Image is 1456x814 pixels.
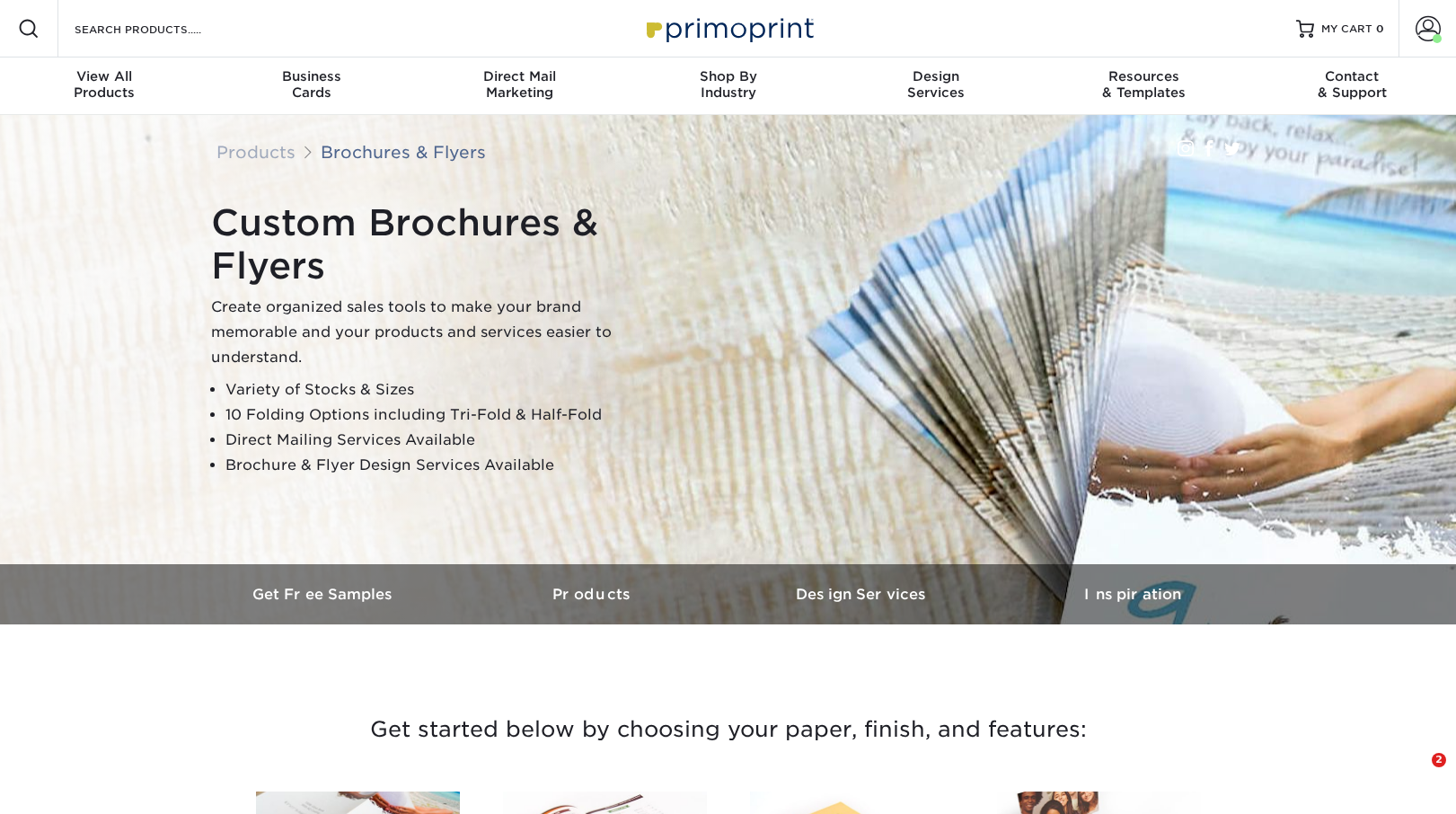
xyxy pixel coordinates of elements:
[1395,753,1438,796] iframe: Intercom live chat
[190,586,459,603] h3: Get Free Samples
[1432,753,1446,767] span: 2
[190,564,459,624] a: Get Free Samples
[998,564,1267,624] a: Inspiration
[1376,22,1384,35] span: 0
[208,68,417,84] span: Business
[73,18,248,40] input: SEARCH PRODUCTS.....
[459,564,728,624] a: Products
[216,142,296,162] a: Products
[832,68,1040,84] span: Design
[208,68,417,101] div: Cards
[624,68,833,84] span: Shop By
[639,9,818,48] img: Primoprint
[225,428,660,453] li: Direct Mailing Services Available
[416,68,624,84] span: Direct Mail
[728,564,998,624] a: Design Services
[1321,22,1372,37] span: MY CART
[998,586,1267,603] h3: Inspiration
[728,586,998,603] h3: Design Services
[1040,68,1249,101] div: & Templates
[624,68,833,101] div: Industry
[208,58,417,115] a: BusinessCards
[1248,68,1456,101] div: & Support
[203,689,1254,770] h3: Get started below by choosing your paper, finish, and features:
[225,403,660,428] li: 10 Folding Options including Tri-Fold & Half-Fold
[211,295,660,370] p: Create organized sales tools to make your brand memorable and your products and services easier t...
[624,58,833,115] a: Shop ByIndustry
[416,68,624,101] div: Marketing
[321,142,486,162] a: Brochures & Flyers
[225,377,660,403] li: Variety of Stocks & Sizes
[1248,68,1456,84] span: Contact
[1248,58,1456,115] a: Contact& Support
[416,58,624,115] a: Direct MailMarketing
[459,586,728,603] h3: Products
[832,68,1040,101] div: Services
[211,201,660,288] h1: Custom Brochures & Flyers
[1040,68,1249,84] span: Resources
[832,58,1040,115] a: DesignServices
[1040,58,1249,115] a: Resources& Templates
[225,453,660,478] li: Brochure & Flyer Design Services Available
